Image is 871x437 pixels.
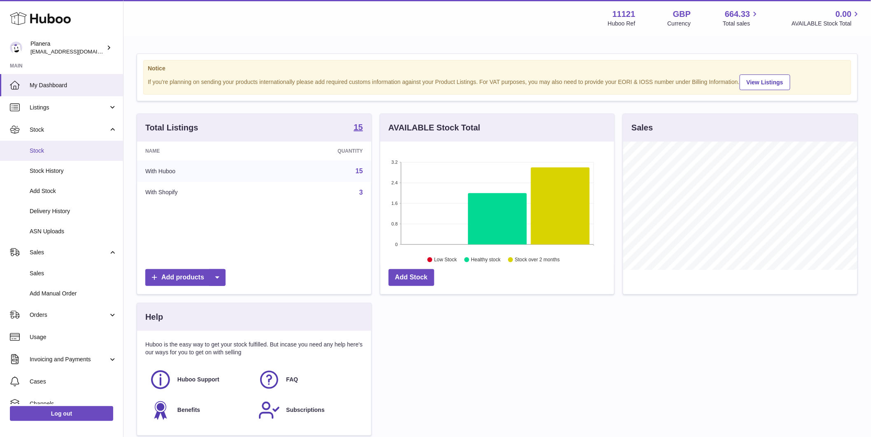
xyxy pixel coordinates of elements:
a: Add products [145,269,226,286]
a: Subscriptions [258,399,359,421]
text: Stock over 2 months [515,257,560,263]
h3: Help [145,311,163,323]
a: Benefits [149,399,250,421]
strong: 15 [354,123,363,131]
a: 0.00 AVAILABLE Stock Total [792,9,861,28]
span: Delivery History [30,207,117,215]
span: Usage [30,333,117,341]
h3: AVAILABLE Stock Total [389,122,480,133]
h3: Sales [631,122,653,133]
span: 664.33 [725,9,750,20]
span: Invoicing and Payments [30,356,108,363]
img: saiyani@planera.care [10,42,22,54]
span: Stock History [30,167,117,175]
text: 0 [395,242,398,247]
a: View Listings [740,74,790,90]
a: FAQ [258,369,359,391]
span: Sales [30,249,108,256]
strong: 11121 [612,9,636,20]
strong: Notice [148,65,847,72]
span: Sales [30,270,117,277]
div: If you're planning on sending your products internationally please add required customs informati... [148,73,847,90]
td: With Huboo [137,160,263,182]
th: Name [137,142,263,160]
h3: Total Listings [145,122,198,133]
a: Huboo Support [149,369,250,391]
div: Currency [668,20,691,28]
span: Stock [30,126,108,134]
span: Listings [30,104,108,112]
span: Cases [30,378,117,386]
span: Subscriptions [286,406,324,414]
a: Log out [10,406,113,421]
div: Huboo Ref [608,20,636,28]
text: 0.8 [391,221,398,226]
span: Benefits [177,406,200,414]
span: ASN Uploads [30,228,117,235]
span: FAQ [286,376,298,384]
div: Planera [30,40,105,56]
span: Orders [30,311,108,319]
a: 15 [354,123,363,133]
span: AVAILABLE Stock Total [792,20,861,28]
text: 3.2 [391,160,398,165]
p: Huboo is the easy way to get your stock fulfilled. But incase you need any help here's our ways f... [145,341,363,356]
text: 1.6 [391,201,398,206]
span: Huboo Support [177,376,219,384]
text: Low Stock [434,257,457,263]
span: Add Manual Order [30,290,117,298]
span: [EMAIL_ADDRESS][DOMAIN_NAME] [30,48,121,55]
td: With Shopify [137,182,263,203]
strong: GBP [673,9,691,20]
a: Add Stock [389,269,434,286]
span: 0.00 [836,9,852,20]
a: 664.33 Total sales [723,9,759,28]
text: Healthy stock [471,257,501,263]
span: My Dashboard [30,81,117,89]
text: 2.4 [391,180,398,185]
a: 15 [356,167,363,174]
a: 3 [359,189,363,196]
th: Quantity [263,142,371,160]
span: Add Stock [30,187,117,195]
span: Stock [30,147,117,155]
span: Channels [30,400,117,408]
span: Total sales [723,20,759,28]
